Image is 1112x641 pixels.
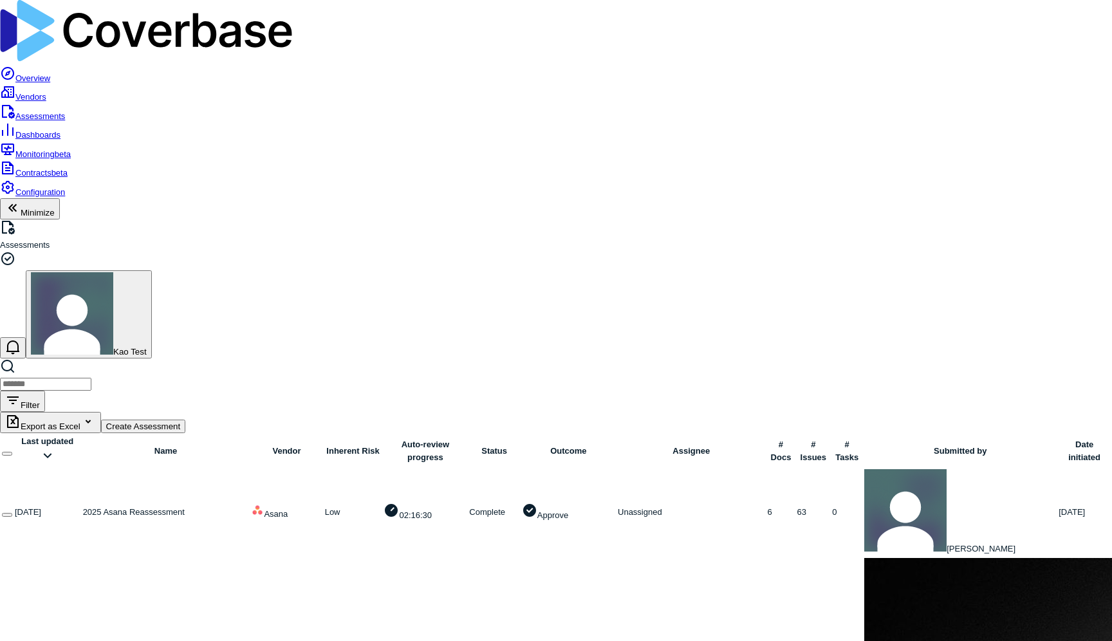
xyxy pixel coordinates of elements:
[832,507,837,517] span: 0
[15,149,71,159] span: Monitoring
[864,469,947,552] img: Zi Chong Kao avatar
[522,445,615,458] div: Outcome
[469,445,519,458] div: Status
[15,435,80,467] div: Last updated
[83,445,249,458] div: Name
[767,507,772,517] span: 6
[325,507,340,517] span: Low
[264,509,288,519] span: Asana
[767,438,794,463] div: # Docs
[26,270,152,358] button: Kao Test avatarKao Test
[384,438,467,463] div: Auto-review progress
[618,507,662,517] span: Unassigned
[15,187,65,197] span: Configuration
[947,544,1015,553] span: [PERSON_NAME]
[15,111,65,121] span: Assessments
[325,445,382,458] div: Inherent Risk
[832,438,862,463] div: # Tasks
[251,445,322,458] div: Vendor
[15,507,41,517] span: [DATE]
[537,510,568,520] span: Approve
[55,149,71,159] span: beta
[797,507,806,517] span: 63
[399,510,432,520] span: 02:16:30
[101,420,186,433] button: Create Assessment
[618,445,764,458] div: Assignee
[113,347,147,357] span: Kao Test
[51,168,68,178] span: beta
[15,168,68,178] span: Contracts
[251,504,264,517] img: https://asana.com/
[21,400,40,410] span: Filter
[1059,507,1085,517] span: [DATE]
[31,272,113,355] img: Kao Test avatar
[797,438,829,463] div: # Issues
[15,92,46,102] span: Vendors
[83,507,185,517] span: 2025 Asana Reassessment
[1059,438,1110,463] div: Date initiated
[21,208,55,218] span: Minimize
[15,73,50,83] span: Overview
[15,130,60,140] span: Dashboards
[864,445,1056,458] div: Submitted by
[469,506,519,519] p: Complete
